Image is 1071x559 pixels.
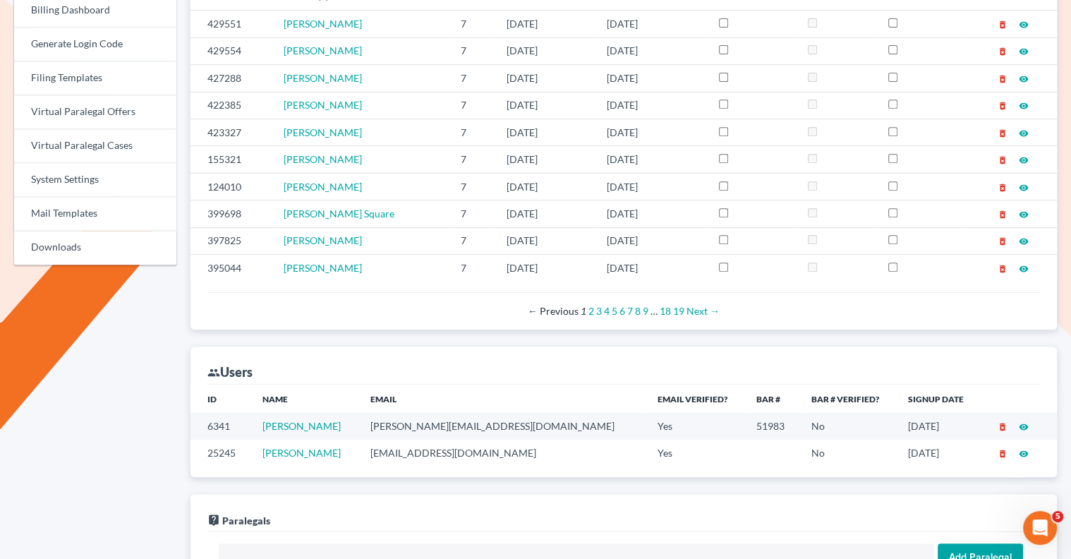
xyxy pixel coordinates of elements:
iframe: Intercom live chat [1023,511,1057,545]
td: 7 [449,119,495,145]
td: Yes [646,413,746,439]
a: Page 7 [627,305,633,317]
td: [DATE] [495,255,595,282]
a: [PERSON_NAME] [284,262,362,274]
td: [DATE] [595,173,708,200]
i: visibility [1019,236,1029,246]
span: [PERSON_NAME] [284,181,362,193]
a: Page 3 [596,305,602,317]
a: Filing Templates [14,61,176,95]
span: [PERSON_NAME] [284,18,362,30]
th: Bar # [745,385,799,413]
th: ID [190,385,251,413]
a: visibility [1019,72,1029,84]
td: [DATE] [897,413,981,439]
i: delete_forever [998,101,1008,111]
a: Next page [686,305,720,317]
td: [DATE] [495,146,595,173]
i: visibility [1019,74,1029,84]
a: delete_forever [998,208,1008,220]
td: [DATE] [595,146,708,173]
th: Signup Date [897,385,981,413]
td: 7 [449,11,495,37]
a: visibility [1019,181,1029,193]
th: Email Verified? [646,385,746,413]
a: visibility [1019,234,1029,246]
a: visibility [1019,18,1029,30]
td: [DATE] [495,227,595,254]
i: delete_forever [998,264,1008,274]
td: [DATE] [495,37,595,64]
a: Mail Templates [14,197,176,231]
td: [EMAIL_ADDRESS][DOMAIN_NAME] [359,440,646,466]
td: [DATE] [495,200,595,227]
a: [PERSON_NAME] [284,234,362,246]
td: 51983 [745,413,799,439]
a: delete_forever [998,181,1008,193]
td: 7 [449,65,495,92]
td: 395044 [190,255,273,282]
td: 7 [449,173,495,200]
a: delete_forever [998,18,1008,30]
a: delete_forever [998,72,1008,84]
a: Page 19 [673,305,684,317]
a: Page 5 [612,305,617,317]
td: [DATE] [595,200,708,227]
a: [PERSON_NAME] [262,447,341,459]
a: visibility [1019,208,1029,220]
span: [PERSON_NAME] Square [284,208,394,220]
a: delete_forever [998,234,1008,246]
td: [DATE] [495,92,595,119]
td: [PERSON_NAME][EMAIL_ADDRESS][DOMAIN_NAME] [359,413,646,439]
a: visibility [1019,447,1029,459]
td: 399698 [190,200,273,227]
a: delete_forever [998,447,1008,459]
span: Previous page [528,305,579,317]
em: Page 1 [581,305,586,317]
a: [PERSON_NAME] [262,420,341,432]
i: group [207,366,220,379]
i: delete_forever [998,422,1008,432]
td: No [800,413,897,439]
span: … [651,305,658,317]
td: 7 [449,255,495,282]
a: Page 18 [660,305,671,317]
td: 7 [449,37,495,64]
i: visibility [1019,183,1029,193]
td: [DATE] [595,37,708,64]
td: [DATE] [595,65,708,92]
i: visibility [1019,20,1029,30]
a: Page 4 [604,305,610,317]
a: Generate Login Code [14,28,176,61]
i: visibility [1019,264,1029,274]
td: [DATE] [595,255,708,282]
td: 429551 [190,11,273,37]
i: visibility [1019,155,1029,165]
i: visibility [1019,101,1029,111]
td: Yes [646,440,746,466]
a: System Settings [14,163,176,197]
i: visibility [1019,210,1029,220]
a: delete_forever [998,262,1008,274]
i: delete_forever [998,74,1008,84]
a: visibility [1019,44,1029,56]
a: visibility [1019,153,1029,165]
i: delete_forever [998,210,1008,220]
a: [PERSON_NAME] [284,44,362,56]
a: visibility [1019,126,1029,138]
td: 6341 [190,413,251,439]
a: Page 2 [588,305,594,317]
td: 422385 [190,92,273,119]
a: delete_forever [998,99,1008,111]
td: 7 [449,227,495,254]
td: 7 [449,92,495,119]
td: [DATE] [495,119,595,145]
td: 155321 [190,146,273,173]
a: Page 8 [635,305,641,317]
i: delete_forever [998,47,1008,56]
i: delete_forever [998,236,1008,246]
a: [PERSON_NAME] [284,99,362,111]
